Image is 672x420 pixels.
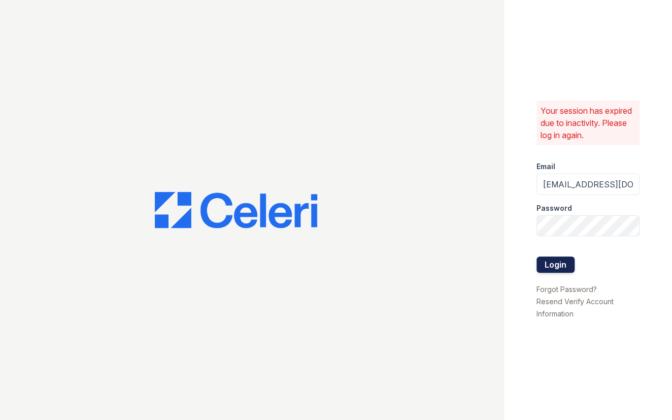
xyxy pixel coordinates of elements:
button: Login [536,256,575,273]
label: Email [536,161,555,172]
label: Password [536,203,572,213]
img: CE_Logo_Blue-a8612792a0a2168367f1c8372b55b34899dd931a85d93a1a3d3e32e68fde9ad4.png [155,192,317,229]
a: Resend Verify Account Information [536,297,614,318]
p: Your session has expired due to inactivity. Please log in again. [541,105,635,141]
a: Forgot Password? [536,285,597,294]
